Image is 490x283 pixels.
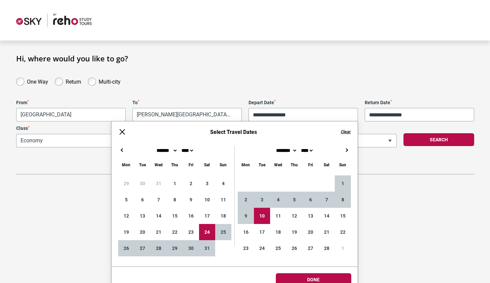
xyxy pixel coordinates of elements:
div: 4 [270,192,286,208]
div: 9 [238,208,254,224]
div: 19 [118,224,134,240]
div: 11 [215,192,231,208]
div: 6 [134,192,151,208]
div: 14 [151,208,167,224]
div: 25 [270,240,286,256]
span: Florence, Italy [133,108,241,121]
div: Friday [183,161,199,169]
div: 30 [134,175,151,192]
div: 2 [238,192,254,208]
div: 27 [302,240,319,256]
div: 26 [118,240,134,256]
div: 26 [286,240,302,256]
div: 21 [151,224,167,240]
div: 7 [319,192,335,208]
div: 31 [151,175,167,192]
label: Return Date [365,100,474,106]
div: 18 [215,208,231,224]
span: Florence, Italy [132,108,242,121]
div: Monday [118,161,134,169]
div: 1 [335,240,351,256]
div: 13 [302,208,319,224]
div: 9 [183,192,199,208]
div: 13 [134,208,151,224]
h6: Select Travel Dates [133,129,334,135]
div: 23 [238,240,254,256]
span: Hong Kong, Hong Kong [17,108,125,121]
button: → [343,146,351,154]
div: 24 [199,224,215,240]
div: 20 [134,224,151,240]
div: 3 [254,192,270,208]
div: 15 [335,208,351,224]
div: 28 [319,240,335,256]
label: To [132,100,242,106]
div: 23 [183,224,199,240]
div: 1 [335,175,351,192]
label: One Way [27,77,48,85]
div: Thursday [167,161,183,169]
div: Sunday [215,161,231,169]
div: 25 [215,224,231,240]
div: Saturday [199,161,215,169]
div: Sunday [335,161,351,169]
div: 27 [134,240,151,256]
button: ← [118,146,126,154]
label: From [16,100,126,106]
div: Tuesday [134,161,151,169]
div: Tuesday [254,161,270,169]
div: Thursday [286,161,302,169]
div: 7 [151,192,167,208]
div: Monday [238,161,254,169]
div: 19 [286,224,302,240]
label: Depart Date [249,100,358,106]
div: 11 [270,208,286,224]
div: Wednesday [270,161,286,169]
div: 8 [335,192,351,208]
div: 29 [118,175,134,192]
div: 18 [270,224,286,240]
span: Economy [16,134,203,147]
h1: Hi, where would you like to go? [16,54,474,63]
div: 22 [167,224,183,240]
div: 4 [215,175,231,192]
button: Search [403,133,474,146]
span: Economy [17,134,203,147]
div: 24 [254,240,270,256]
div: 1 [167,175,183,192]
div: 10 [254,208,270,224]
div: 12 [286,208,302,224]
label: Multi-city [99,77,121,85]
div: 17 [199,208,215,224]
div: 5 [286,192,302,208]
div: Wednesday [151,161,167,169]
div: 6 [302,192,319,208]
div: Saturday [319,161,335,169]
div: Friday [302,161,319,169]
div: 22 [335,224,351,240]
div: 8 [167,192,183,208]
div: 10 [199,192,215,208]
div: 20 [302,224,319,240]
div: 15 [167,208,183,224]
div: 29 [167,240,183,256]
div: 28 [151,240,167,256]
div: 21 [319,224,335,240]
div: 5 [118,192,134,208]
label: Class [16,125,203,131]
div: 14 [319,208,335,224]
button: Clear [341,129,351,135]
div: 30 [183,240,199,256]
div: 17 [254,224,270,240]
div: 31 [199,240,215,256]
span: Hong Kong, Hong Kong [16,108,126,121]
div: 16 [238,224,254,240]
div: 2 [183,175,199,192]
div: 12 [118,208,134,224]
div: 16 [183,208,199,224]
label: Return [66,77,81,85]
div: 3 [199,175,215,192]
